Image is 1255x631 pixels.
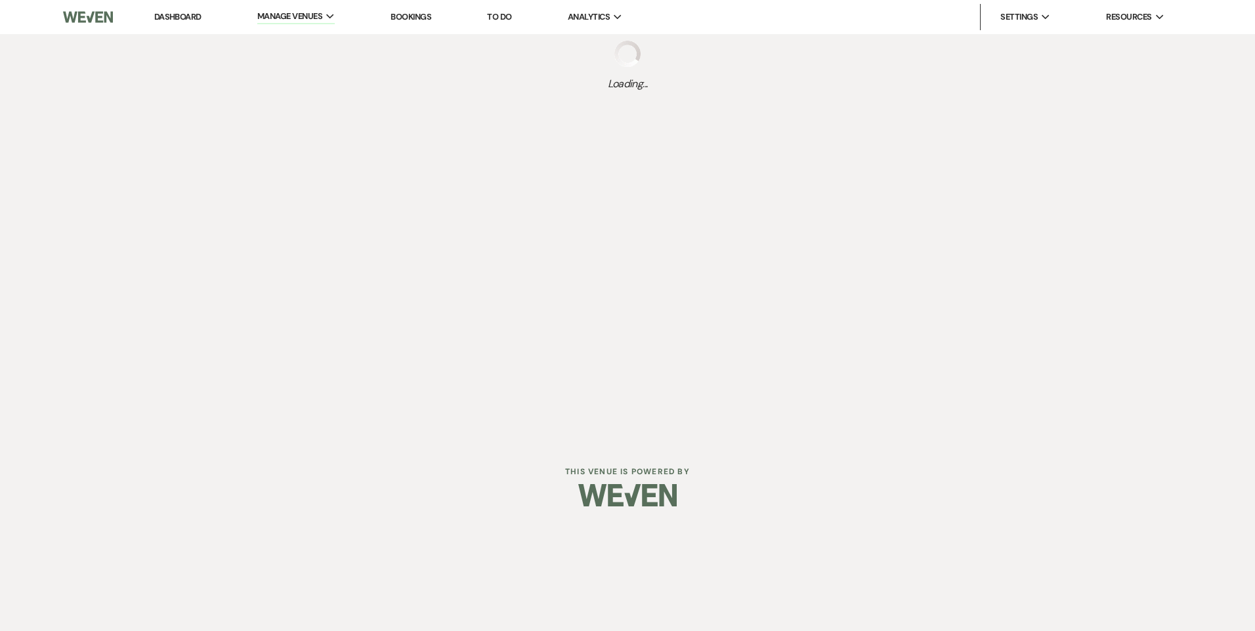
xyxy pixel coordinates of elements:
span: Settings [1000,10,1038,24]
img: Weven Logo [63,3,113,31]
a: Dashboard [154,11,202,22]
img: loading spinner [614,41,641,67]
span: Loading... [608,76,648,92]
a: To Do [487,11,511,22]
img: Weven Logo [578,472,677,518]
span: Analytics [568,10,610,24]
a: Bookings [391,11,431,22]
span: Resources [1106,10,1151,24]
span: Manage Venues [257,10,322,23]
